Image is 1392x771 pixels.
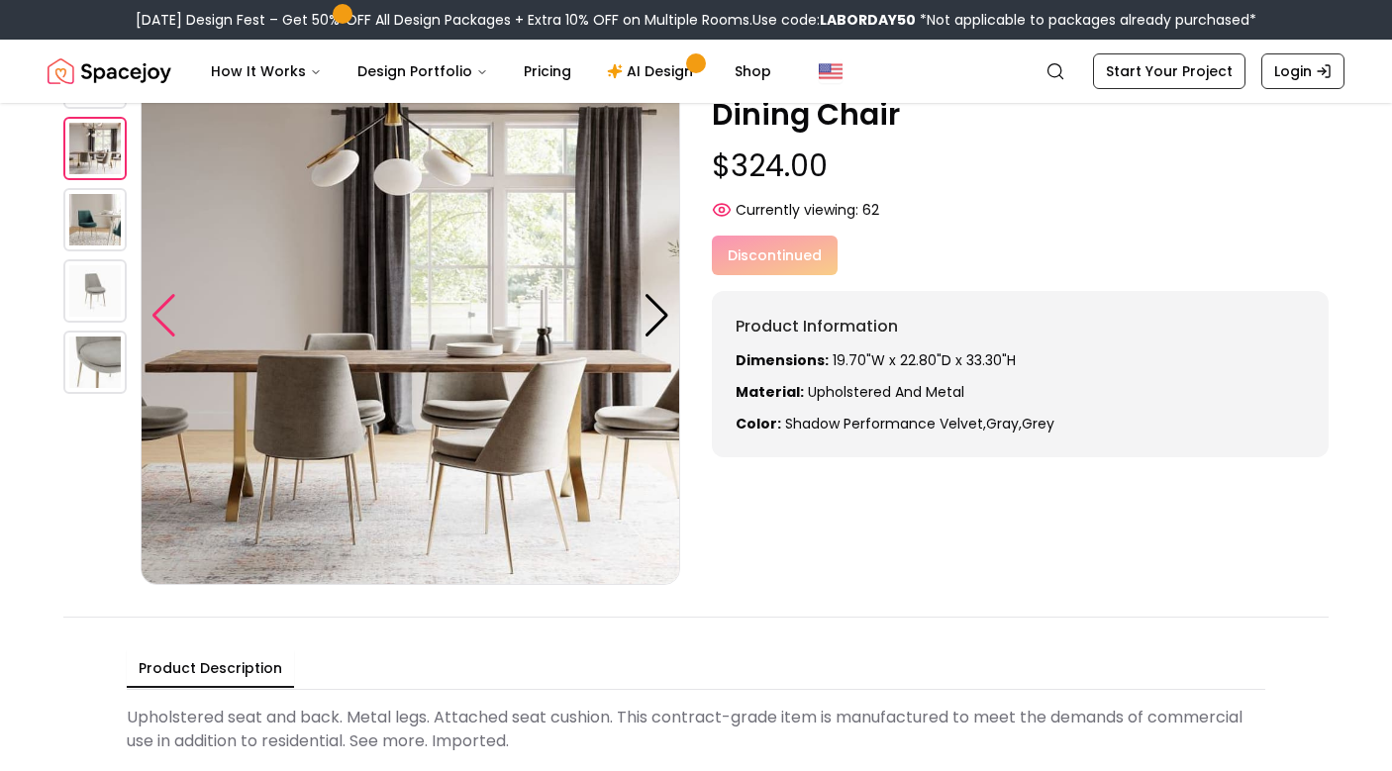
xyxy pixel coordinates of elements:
nav: Global [48,40,1344,103]
span: Upholstered and Metal [808,382,964,402]
strong: Material: [736,382,804,402]
div: Upholstered seat and back. Metal legs. Attached seat cushion. This contract-grade item is manufac... [127,698,1265,761]
span: grey [1022,414,1054,434]
p: [PERSON_NAME] Low Back Upholstered Dining Chair [712,61,1329,133]
span: gray , [986,414,1022,434]
img: Spacejoy Logo [48,51,171,91]
strong: Dimensions: [736,350,829,370]
a: Pricing [508,51,587,91]
img: United States [819,59,843,83]
b: LABORDAY50 [820,10,916,30]
a: AI Design [591,51,715,91]
span: 62 [862,200,879,220]
span: *Not applicable to packages already purchased* [916,10,1256,30]
span: shadow performance velvet , [785,414,986,434]
img: https://storage.googleapis.com/spacejoy-main/assets/6064709c74af6e001c6464bf/product_2_pe7alk8agdj [680,46,1220,585]
span: Use code: [752,10,916,30]
nav: Main [195,51,787,91]
button: How It Works [195,51,338,91]
p: 19.70"W x 22.80"D x 33.30"H [736,350,1305,370]
a: Start Your Project [1093,53,1245,89]
img: https://storage.googleapis.com/spacejoy-main/assets/6064709c74af6e001c6464bf/product_2_pe7alk8agdj [63,188,127,251]
img: https://storage.googleapis.com/spacejoy-main/assets/6064709c74af6e001c6464bf/product_1_k7219375dkaf [141,46,680,585]
div: [DATE] Design Fest – Get 50% OFF All Design Packages + Extra 10% OFF on Multiple Rooms. [136,10,1256,30]
p: $324.00 [712,148,1329,184]
a: Spacejoy [48,51,171,91]
strong: Color: [736,414,781,434]
a: Login [1261,53,1344,89]
h6: Product Information [736,315,1305,338]
img: https://storage.googleapis.com/spacejoy-main/assets/6064709c74af6e001c6464bf/product_1_k7219375dkaf [63,117,127,180]
img: https://storage.googleapis.com/spacejoy-main/assets/6064709c74af6e001c6464bf/product_4_5ee79kkgn88b [63,331,127,394]
a: Shop [719,51,787,91]
img: https://storage.googleapis.com/spacejoy-main/assets/6064709c74af6e001c6464bf/product_3_cpoad2giifk6 [63,259,127,323]
span: Currently viewing: [736,200,858,220]
button: Product Description [127,650,294,688]
button: Design Portfolio [342,51,504,91]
